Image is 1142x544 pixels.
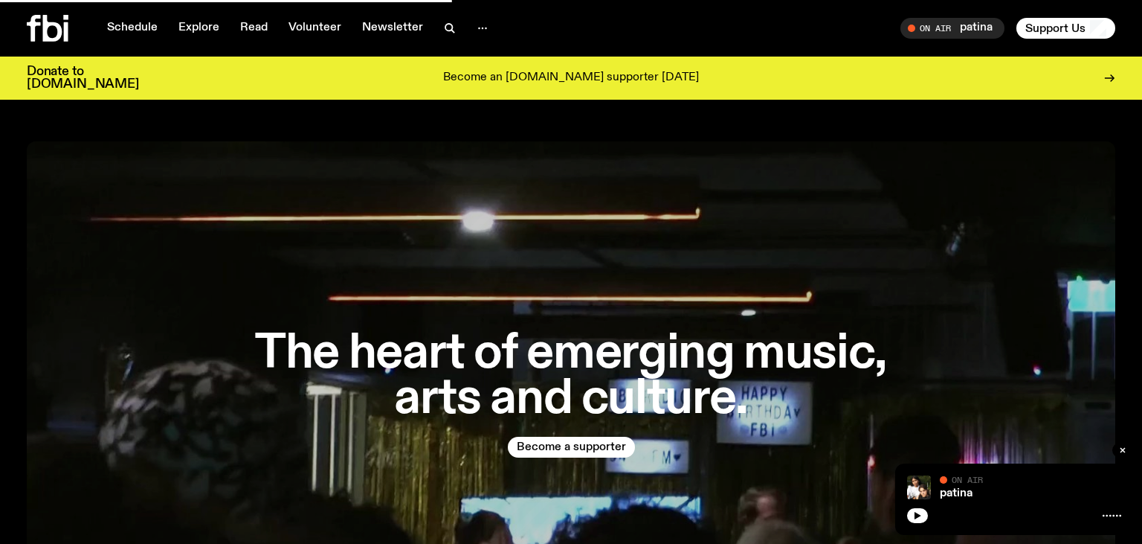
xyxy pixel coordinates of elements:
a: Explore [170,18,228,39]
span: On Air [952,475,983,484]
button: On Airpatina [900,18,1004,39]
a: Volunteer [280,18,350,39]
a: Read [231,18,277,39]
button: Support Us [1016,18,1115,39]
a: patina [940,487,972,499]
button: Become a supporter [508,437,635,458]
a: Schedule [98,18,167,39]
span: Support Us [1025,22,1085,35]
p: Become an [DOMAIN_NAME] supporter [DATE] [443,71,699,85]
h1: The heart of emerging music, arts and culture. [238,331,904,422]
h3: Donate to [DOMAIN_NAME] [27,65,139,91]
a: Newsletter [353,18,432,39]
